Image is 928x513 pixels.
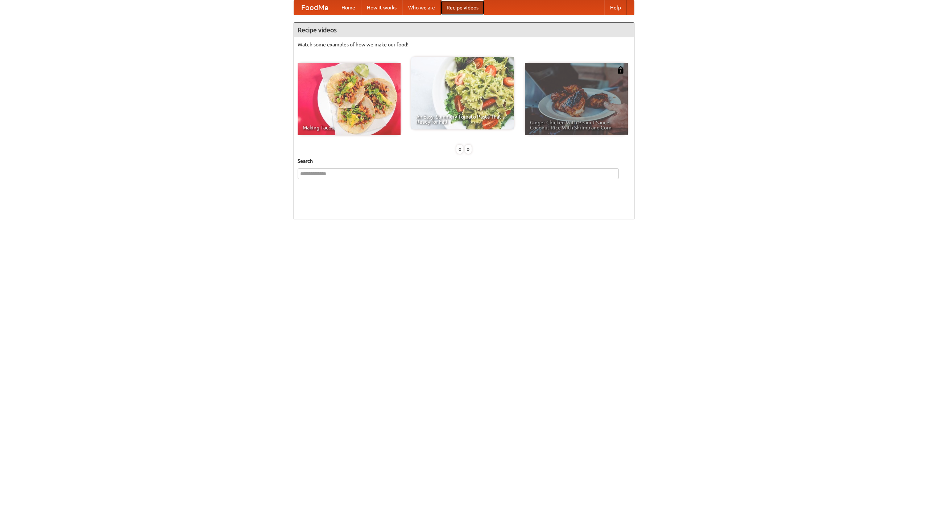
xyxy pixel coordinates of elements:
p: Watch some examples of how we make our food! [298,41,630,48]
span: An Easy, Summery Tomato Pasta That's Ready for Fall [416,114,509,124]
h4: Recipe videos [294,23,634,37]
a: Home [336,0,361,15]
a: Help [604,0,627,15]
div: » [465,145,472,154]
div: « [456,145,463,154]
h5: Search [298,157,630,165]
a: Recipe videos [441,0,484,15]
a: FoodMe [294,0,336,15]
a: Making Tacos [298,63,401,135]
span: Making Tacos [303,125,395,130]
img: 483408.png [617,66,624,74]
a: Who we are [402,0,441,15]
a: How it works [361,0,402,15]
a: An Easy, Summery Tomato Pasta That's Ready for Fall [411,57,514,129]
